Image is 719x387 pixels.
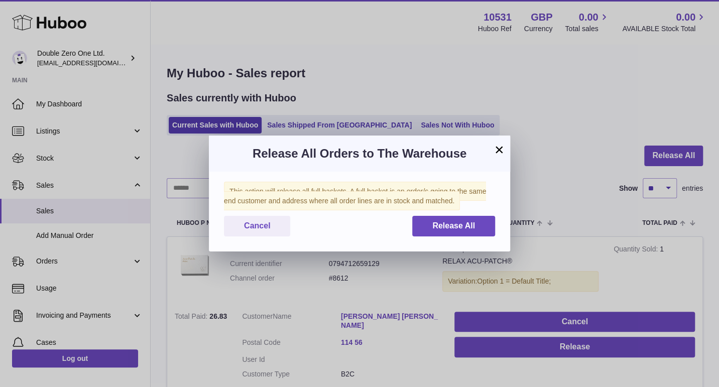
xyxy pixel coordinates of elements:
[432,221,475,230] span: Release All
[224,146,495,162] h3: Release All Orders to The Warehouse
[412,216,495,236] button: Release All
[493,144,505,156] button: ×
[224,216,290,236] button: Cancel
[244,221,270,230] span: Cancel
[224,182,486,210] span: This action will release all full baskets. A full basket is an order/s going to the same end cust...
